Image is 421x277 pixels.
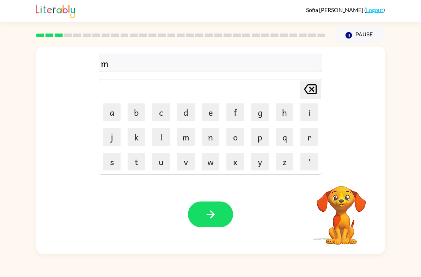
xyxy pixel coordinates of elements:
button: x [226,153,244,170]
button: Pause [334,27,385,43]
button: a [103,103,121,121]
button: m [177,128,195,146]
button: h [276,103,293,121]
img: Literably [36,3,75,18]
button: t [128,153,145,170]
button: z [276,153,293,170]
span: Sofia [PERSON_NAME] [306,6,364,13]
button: b [128,103,145,121]
button: d [177,103,195,121]
div: m [101,56,320,71]
button: f [226,103,244,121]
button: p [251,128,269,146]
button: c [152,103,170,121]
button: w [202,153,219,170]
button: v [177,153,195,170]
button: i [300,103,318,121]
button: ' [300,153,318,170]
button: n [202,128,219,146]
button: q [276,128,293,146]
button: k [128,128,145,146]
button: o [226,128,244,146]
button: r [300,128,318,146]
button: l [152,128,170,146]
button: j [103,128,121,146]
button: y [251,153,269,170]
a: Logout [366,6,383,13]
div: ( ) [306,6,385,13]
button: u [152,153,170,170]
button: g [251,103,269,121]
button: s [103,153,121,170]
video: Your browser must support playing .mp4 files to use Literably. Please try using another browser. [306,175,377,246]
button: e [202,103,219,121]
